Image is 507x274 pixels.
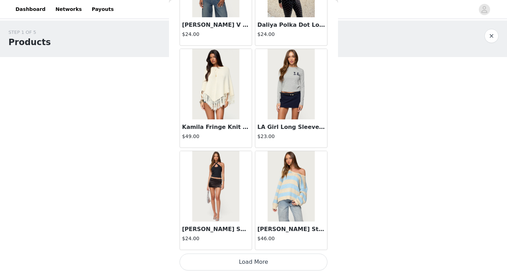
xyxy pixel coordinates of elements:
div: avatar [481,4,488,15]
h3: [PERSON_NAME] Satin Effect Mini Skort [182,225,250,233]
a: Networks [51,1,86,17]
div: STEP 1 OF 5 [8,29,51,36]
button: Load More [180,254,327,270]
h3: [PERSON_NAME] Striped Oversized Sweater [257,225,325,233]
h4: $24.00 [257,31,325,38]
a: Payouts [87,1,118,17]
img: Kamila Fringe Knit Poncho [192,49,239,119]
h1: Products [8,36,51,49]
img: Tracie Striped Oversized Sweater [268,151,314,222]
h3: Daliya Polka Dot Long Sleeve Top [257,21,325,29]
img: LA Girl Long Sleeve T Shirt [268,49,314,119]
h4: $46.00 [257,235,325,242]
img: Marinda Satin Effect Mini Skort [192,151,239,222]
h4: $24.00 [182,235,250,242]
h4: $24.00 [182,31,250,38]
a: Dashboard [11,1,50,17]
h4: $23.00 [257,133,325,140]
h3: LA Girl Long Sleeve T Shirt [257,123,325,131]
h4: $49.00 [182,133,250,140]
h3: [PERSON_NAME] V Neck Ribbed T Shirt [182,21,250,29]
h3: Kamila Fringe Knit Poncho [182,123,250,131]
